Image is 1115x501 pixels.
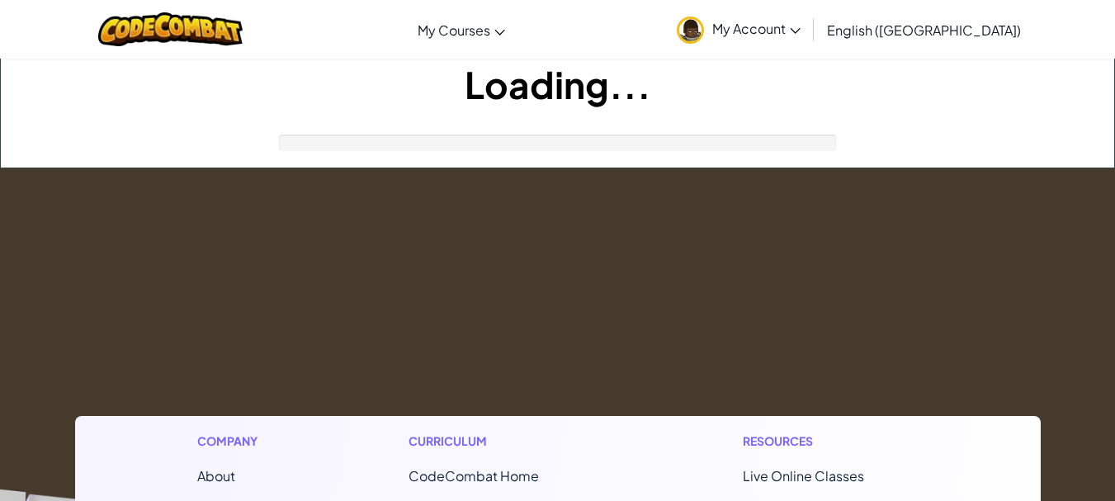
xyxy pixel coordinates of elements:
[743,467,864,484] a: Live Online Classes
[743,432,919,450] h1: Resources
[197,432,274,450] h1: Company
[409,7,513,52] a: My Courses
[409,467,539,484] span: CodeCombat Home
[712,20,801,37] span: My Account
[827,21,1021,39] span: English ([GEOGRAPHIC_DATA])
[197,467,235,484] a: About
[819,7,1029,52] a: English ([GEOGRAPHIC_DATA])
[98,12,243,46] img: CodeCombat logo
[418,21,490,39] span: My Courses
[409,432,608,450] h1: Curriculum
[669,3,809,55] a: My Account
[677,17,704,44] img: avatar
[1,59,1114,110] h1: Loading...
